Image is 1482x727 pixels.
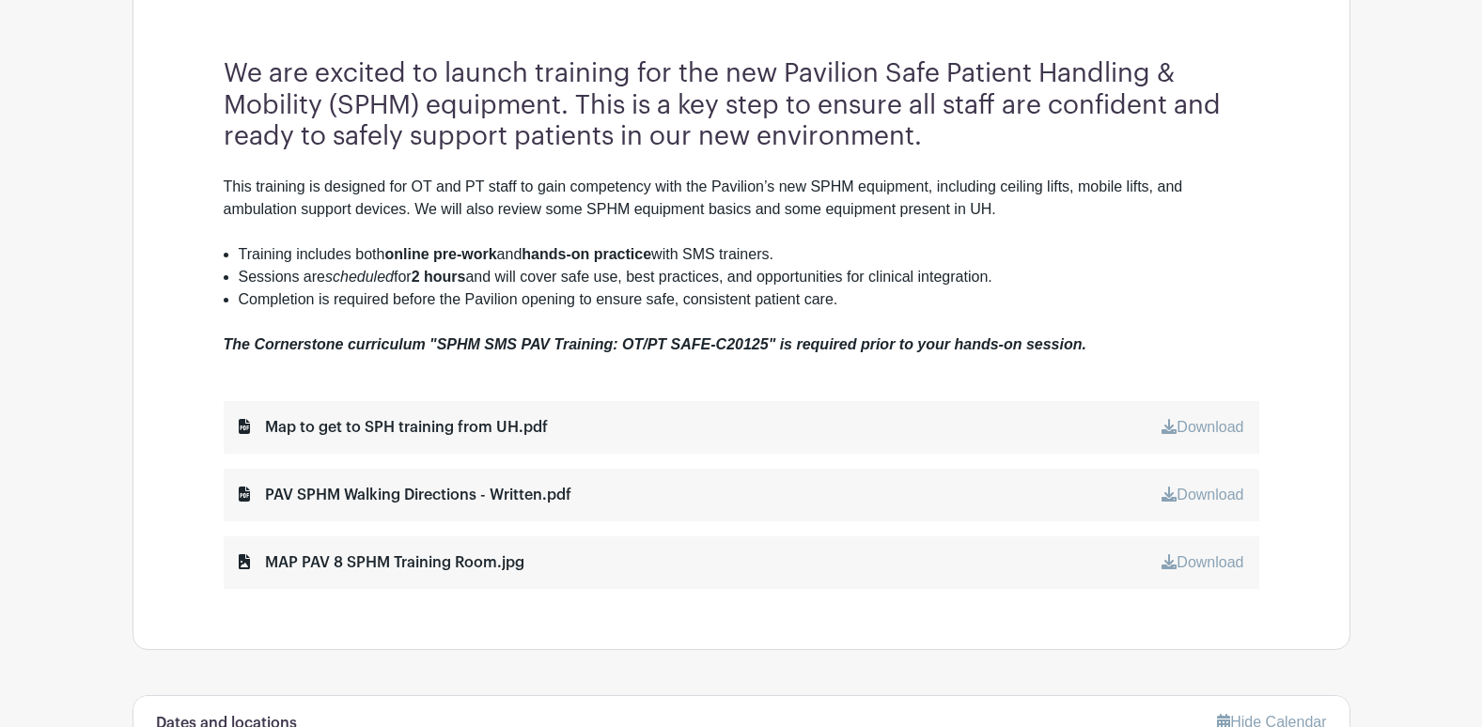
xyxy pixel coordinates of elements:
div: MAP PAV 8 SPHM Training Room.jpg [239,551,524,574]
li: Sessions are for and will cover safe use, best practices, and opportunities for clinical integrat... [239,266,1259,288]
strong: hands-on practice [522,246,651,262]
strong: online pre-work [384,246,496,262]
strong: 2 hours [412,269,466,285]
em: scheduled [325,269,394,285]
li: Completion is required before the Pavilion opening to ensure safe, consistent patient care. [239,288,1259,311]
h3: We are excited to launch training for the new Pavilion Safe Patient Handling & Mobility (SPHM) eq... [224,58,1259,153]
div: This training is designed for OT and PT staff to gain competency with the Pavilion’s new SPHM equ... [224,176,1259,243]
div: Map to get to SPH training from UH.pdf [239,416,548,439]
em: The Cornerstone curriculum "SPHM SMS PAV Training: OT/PT SAFE-C20125" is required prior to your h... [224,336,1086,352]
a: Download [1162,419,1243,435]
div: PAV SPHM Walking Directions - Written.pdf [239,484,571,506]
li: Training includes both and with SMS trainers. [239,243,1259,266]
a: Download [1162,554,1243,570]
a: Download [1162,487,1243,503]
